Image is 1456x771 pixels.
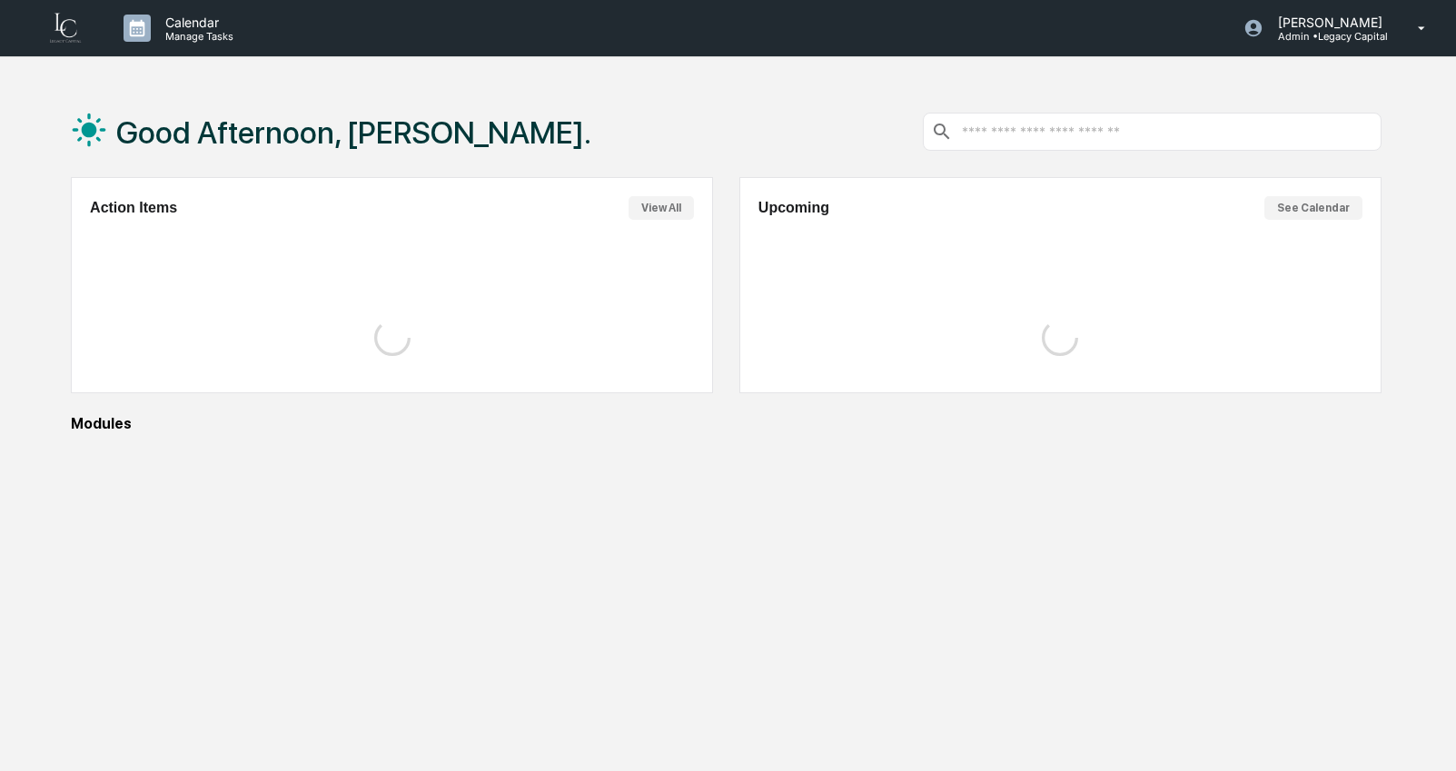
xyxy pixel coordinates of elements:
h2: Upcoming [758,200,829,216]
p: [PERSON_NAME] [1263,15,1392,30]
div: Modules [71,415,1382,432]
p: Admin • Legacy Capital [1263,30,1392,43]
img: logo [44,11,87,45]
h2: Action Items [90,200,177,216]
button: View All [629,196,694,220]
button: See Calendar [1264,196,1362,220]
p: Calendar [151,15,243,30]
h1: Good Afternoon, [PERSON_NAME]. [116,114,591,151]
p: Manage Tasks [151,30,243,43]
